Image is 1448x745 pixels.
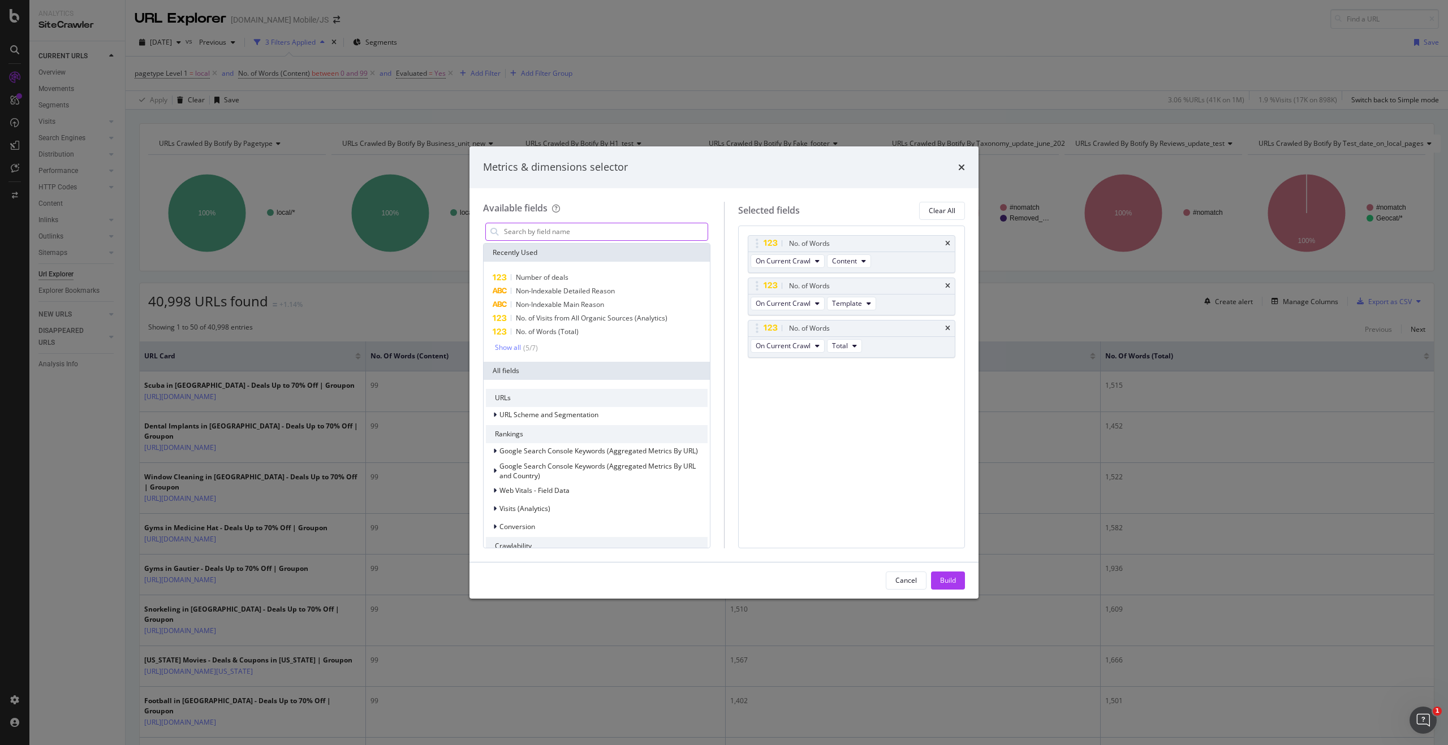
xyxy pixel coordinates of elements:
span: Google Search Console Keywords (Aggregated Metrics By URL) [499,446,698,456]
span: Content [832,256,857,266]
div: Crawlability [486,537,708,555]
div: times [945,283,950,289]
div: No. of WordstimesOn Current CrawlTemplate [748,278,956,315]
button: Template [827,297,876,310]
div: Recently Used [484,244,710,262]
button: On Current Crawl [751,339,825,353]
span: Total [832,341,848,350]
div: Build [940,575,956,585]
span: URL Scheme and Segmentation [499,410,598,419]
span: Conversion [499,522,535,531]
input: Search by field name [503,223,708,240]
span: Google Search Console Keywords (Aggregated Metrics By URL and Country) [499,461,696,480]
div: Rankings [486,425,708,443]
span: No. of Visits from All Organic Sources (Analytics) [516,313,667,323]
div: All fields [484,362,710,380]
div: Available fields [483,202,548,214]
button: Content [827,254,871,268]
div: URLs [486,389,708,407]
span: On Current Crawl [756,298,811,308]
button: Build [931,571,965,590]
div: No. of WordstimesOn Current CrawlContent [748,235,956,273]
span: On Current Crawl [756,256,811,266]
button: On Current Crawl [751,297,825,310]
span: 1 [1433,707,1442,716]
div: No. of Words [789,323,830,334]
span: No. of Words (Total) [516,327,579,336]
button: Cancel [886,571,926,590]
span: Number of deals [516,272,568,282]
span: Template [832,298,862,308]
div: No. of Words [789,238,830,249]
div: No. of WordstimesOn Current CrawlTotal [748,320,956,358]
div: Cancel [895,575,917,585]
span: Visits (Analytics) [499,504,550,513]
div: times [945,325,950,332]
button: Total [827,339,862,353]
div: Show all [495,344,521,352]
button: On Current Crawl [751,254,825,268]
div: times [958,160,965,175]
div: Metrics & dimensions selector [483,160,628,175]
div: Selected fields [738,204,800,217]
button: Clear All [919,202,965,220]
div: No. of Words [789,280,830,292]
iframe: Intercom live chat [1410,707,1437,734]
div: times [945,240,950,247]
span: Non-Indexable Main Reason [516,300,604,309]
div: Clear All [929,206,955,215]
div: modal [469,146,979,599]
span: Non-Indexable Detailed Reason [516,286,615,296]
span: On Current Crawl [756,341,811,350]
div: ( 5 / 7 ) [521,343,538,353]
span: Web Vitals - Field Data [499,486,570,495]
